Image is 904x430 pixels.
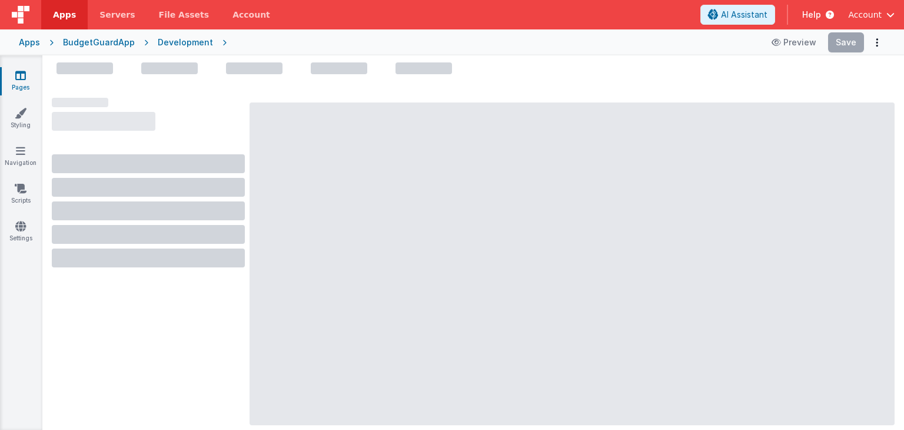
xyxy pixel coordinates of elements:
span: File Assets [159,9,210,21]
div: Development [158,37,213,48]
button: AI Assistant [700,5,775,25]
span: Apps [53,9,76,21]
span: AI Assistant [721,9,767,21]
button: Account [848,9,895,21]
button: Preview [765,33,823,52]
span: Help [802,9,821,21]
button: Options [869,34,885,51]
span: Account [848,9,882,21]
span: Servers [99,9,135,21]
button: Save [828,32,864,52]
div: BudgetGuardApp [63,37,135,48]
div: Apps [19,37,40,48]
